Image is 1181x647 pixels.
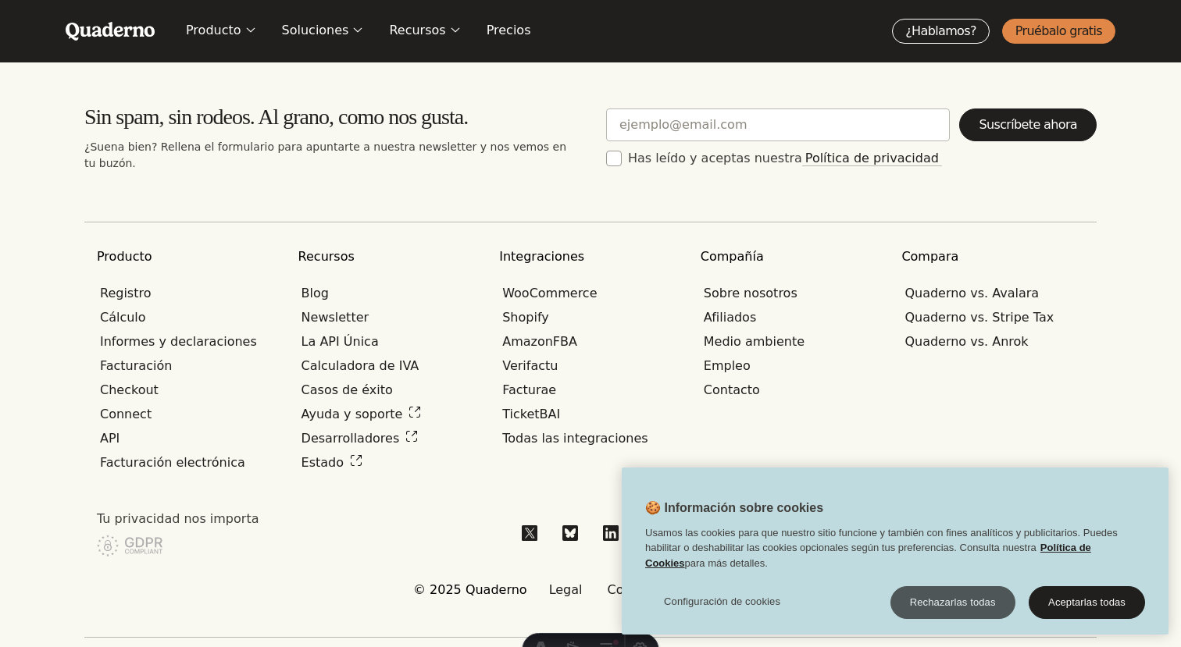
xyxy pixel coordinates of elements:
a: Cálculo [97,309,149,327]
a: Verifactu [499,357,561,375]
a: API [97,430,123,448]
a: La API Única [298,333,382,351]
a: ¿Hablamos? [892,19,990,44]
a: AmazonFBA [499,333,580,351]
p: Tu privacidad nos importa [97,510,495,528]
a: Facturación electrónica [97,454,248,472]
a: Checkout [97,382,162,400]
a: Legal [546,581,586,599]
a: Contacto [701,382,763,400]
div: 🍪 Información sobre cookies [622,467,1169,635]
a: Shopify [499,309,552,327]
h2: Producto [97,247,280,266]
h2: 🍪 Información sobre cookies [622,499,823,525]
a: Afiliados [701,309,759,327]
a: Quaderno vs. Anrok [901,333,1031,351]
button: Rechazarlas todas [890,586,1015,619]
a: Sobre nosotros [701,285,801,303]
a: Quaderno vs. Stripe Tax [901,309,1057,327]
h2: Integraciones [499,247,682,266]
a: Facturación [97,357,175,375]
a: Pruébalo gratis [1002,19,1115,44]
label: Has leído y aceptas nuestra [628,149,1097,168]
a: Estado [298,454,366,472]
p: ¿Suena bien? Rellena el formulario para apuntarte a nuestra newsletter y nos vemos en tu buzón. [84,139,575,172]
abbr: Fulfillment by Amazon [553,334,577,349]
div: Usamos las cookies para que nuestro sitio funcione y también con fines analíticos y publicitarios... [622,525,1169,579]
a: Registro [97,285,154,303]
a: Ayuda y soporte [298,406,425,424]
input: Suscríbete ahora [959,108,1097,141]
a: Política de privacidad [802,151,942,166]
button: Configuración de cookies [645,586,799,617]
a: Configuración de cookies [605,581,768,599]
nav: Site map [97,247,1084,599]
a: Desarrolladores [298,430,422,448]
a: Quaderno vs. Avalara [901,285,1042,303]
a: Todas las integraciones [499,430,651,448]
a: Facturae [499,382,559,400]
h2: Sin spam, sin rodeos. Al grano, como nos gusta. [84,105,575,130]
a: Calculadora de IVA [298,357,423,375]
h2: Compañía [701,247,883,266]
button: Aceptarlas todas [1029,586,1145,619]
div: Cookie banner [622,467,1169,635]
a: WooCommerce [499,285,600,303]
a: Informes y declaraciones [97,333,260,351]
a: Medio ambiente [701,333,808,351]
a: Empleo [701,357,754,375]
input: ejemplo@email.com [606,108,950,141]
a: Política de Cookies [645,542,1091,569]
a: Connect [97,406,155,424]
h2: Compara [901,247,1084,266]
a: Casos de éxito [298,382,396,400]
a: Blog [298,285,332,303]
li: © 2025 Quaderno [413,581,527,599]
a: Newsletter [298,309,373,327]
h2: Recursos [298,247,481,266]
a: TicketBAI [499,406,563,424]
